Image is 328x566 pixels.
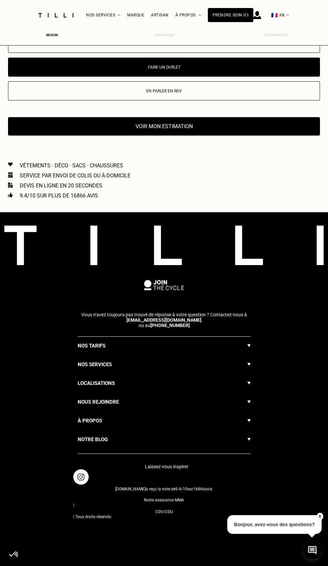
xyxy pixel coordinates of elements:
[115,487,213,491] span: a reçu la note de sur avis.
[151,13,169,17] a: Artisan
[227,515,322,534] p: Bonjour, avez-vous des questions?
[263,33,290,37] div: Confirmation
[83,464,250,469] p: Laissez-vous inspirer
[8,162,13,166] img: Icon
[4,226,324,265] img: logo Tilli
[247,435,251,443] img: Flèche menu déroulant
[73,514,255,519] span: | Tous droits réservés
[8,182,13,188] img: Icon
[73,503,255,507] span: |
[115,487,146,491] span: [DOMAIN_NAME]
[247,417,251,425] img: Flèche menu déroulant
[268,0,292,30] button: 🇫🇷 FR
[183,487,187,491] span: 10
[316,513,323,520] button: X
[127,13,144,17] a: Marque
[247,360,251,369] img: Flèche menu déroulant
[73,496,255,503] a: Notre assurance MMA
[8,81,320,100] button: En parler en RDV
[8,172,13,178] img: Icon
[8,58,320,77] button: Faire un ourlet
[20,192,98,199] p: 9.4/10 sur plus de 16866 avis
[73,312,255,328] p: ou au
[8,192,13,197] img: Icon
[20,162,123,169] p: Vêtements · Déco · Sacs · Chaussures
[175,487,187,491] span: /
[73,507,255,514] a: CGV/CGU
[144,498,184,502] span: Notre assurance MMA
[12,65,316,70] p: Faire un ourlet
[150,323,190,328] a: [PHONE_NUMBER]
[78,417,102,425] h3: À propos
[86,0,120,30] div: Nos services
[247,379,251,387] img: Flèche menu déroulant
[286,14,289,16] img: menu déroulant
[20,182,102,189] p: Devis en ligne en 20 secondes
[208,8,253,22] a: Prendre soin ici
[175,487,181,491] span: 9.4
[20,172,131,179] p: Service par envoi de colis ou à domicile
[118,14,120,16] img: Menu déroulant
[78,360,112,369] h3: Nos services
[8,117,320,136] button: Voir mon estimation
[144,280,184,290] img: logo Join The Cycle
[78,379,115,387] h3: Localisations
[193,487,205,491] span: 16866
[78,398,119,406] h3: Nous rejoindre
[12,89,316,93] p: En parler en RDV
[39,33,66,37] div: Besoin
[271,12,278,18] span: 🇫🇷
[151,33,177,37] div: Estimation
[247,342,251,350] img: Flèche menu déroulant
[253,11,261,19] img: icône connexion
[73,469,89,485] img: page instagram de Tilli une retoucherie à domicile
[78,342,105,350] h3: Nos tarifs
[127,317,201,323] a: [EMAIL_ADDRESS][DOMAIN_NAME]
[175,0,201,30] div: À propos
[36,13,76,17] img: Logo du service de couturière Tilli
[78,435,108,443] h3: Notre blog
[81,312,247,317] span: Vous n‘avez toujours pas trouvé de réponse à votre question ? Contactez-nous à
[247,398,251,406] img: Flèche menu déroulant
[198,14,201,16] img: Menu déroulant à propos
[155,509,173,514] span: CGV/CGU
